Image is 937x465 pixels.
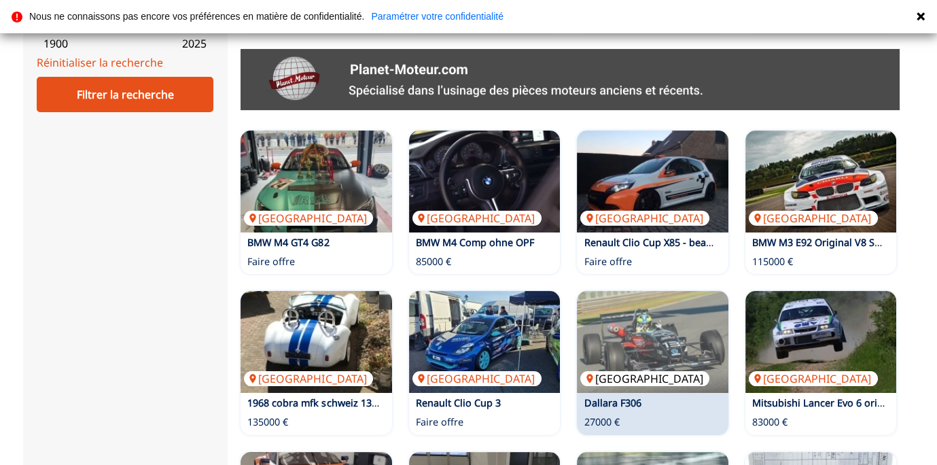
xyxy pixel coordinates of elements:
[247,236,329,249] a: BMW M4 GT4 G82
[247,415,288,429] p: 135000 €
[241,291,392,393] img: 1968 cobra mfk schweiz 133000sfr
[577,131,728,232] img: Renault Clio Cup X85 - beaucoup de jantes pneus etc
[43,36,68,51] p: 1900
[37,77,213,112] div: Filtrer la recherche
[409,131,561,232] a: BMW M4 Comp ohne OPF[GEOGRAPHIC_DATA]
[244,211,373,226] p: [GEOGRAPHIC_DATA]
[416,236,534,249] a: BMW M4 Comp ohne OPF
[182,36,207,51] p: 2025
[416,396,501,409] a: Renault Clio Cup 3
[241,291,392,393] a: 1968 cobra mfk schweiz 133000sfr[GEOGRAPHIC_DATA]
[247,396,405,409] a: 1968 cobra mfk schweiz 133000sfr
[580,371,709,386] p: [GEOGRAPHIC_DATA]
[584,255,631,269] p: Faire offre
[745,291,897,393] img: Mitsubishi Lancer Evo 6 original Weltmeisterauto
[577,131,728,232] a: Renault Clio Cup X85 - beaucoup de jantes pneus etc[GEOGRAPHIC_DATA]
[244,371,373,386] p: [GEOGRAPHIC_DATA]
[409,291,561,393] a: Renault Clio Cup 3[GEOGRAPHIC_DATA]
[752,415,788,429] p: 83000 €
[247,255,295,269] p: Faire offre
[416,415,463,429] p: Faire offre
[412,371,542,386] p: [GEOGRAPHIC_DATA]
[584,415,619,429] p: 27000 €
[37,55,163,70] a: Réinitialiser la recherche
[416,255,451,269] p: 85000 €
[745,131,897,232] a: BMW M3 E92 Original V8 Superstars + Minisattel - Paket[GEOGRAPHIC_DATA]
[752,255,793,269] p: 115000 €
[577,291,728,393] img: Dallara F306
[745,291,897,393] a: Mitsubishi Lancer Evo 6 original Weltmeisterauto[GEOGRAPHIC_DATA]
[241,131,392,232] img: BMW M4 GT4 G82
[745,131,897,232] img: BMW M3 E92 Original V8 Superstars + Minisattel - Paket
[584,236,827,249] a: Renault Clio Cup X85 - beaucoup de jantes pneus etc
[749,211,878,226] p: [GEOGRAPHIC_DATA]
[241,131,392,232] a: BMW M4 GT4 G82[GEOGRAPHIC_DATA]
[409,291,561,393] img: Renault Clio Cup 3
[580,211,709,226] p: [GEOGRAPHIC_DATA]
[409,131,561,232] img: BMW M4 Comp ohne OPF
[29,12,364,21] p: Nous ne connaissons pas encore vos préférences en matière de confidentialité.
[577,291,728,393] a: Dallara F306[GEOGRAPHIC_DATA]
[749,371,878,386] p: [GEOGRAPHIC_DATA]
[584,396,641,409] a: Dallara F306
[412,211,542,226] p: [GEOGRAPHIC_DATA]
[371,12,503,21] a: Paramétrer votre confidentialité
